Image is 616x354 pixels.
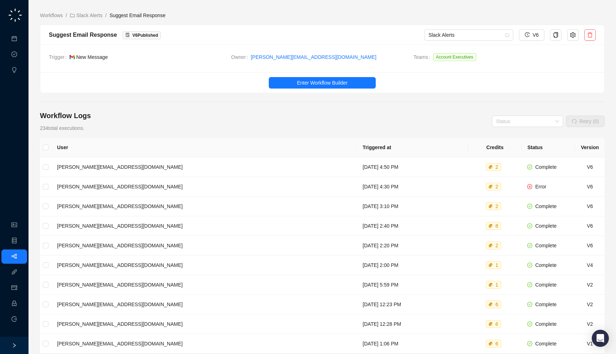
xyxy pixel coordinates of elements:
div: 2 [494,183,500,190]
a: Workflows [38,11,64,19]
div: 6 [494,320,500,328]
li: / [105,11,107,19]
td: [DATE] 5:59 PM [357,275,468,295]
button: Retry (0) [566,116,605,127]
td: [PERSON_NAME][EMAIL_ADDRESS][DOMAIN_NAME] [51,314,357,334]
td: [DATE] 2:40 PM [357,216,468,236]
li: / [66,11,67,19]
td: [DATE] 12:28 PM [357,314,468,334]
th: User [51,138,357,157]
span: history [525,32,530,37]
span: Trigger [49,53,70,61]
td: V2 [575,314,605,334]
span: check-circle [527,204,532,209]
td: [PERSON_NAME][EMAIL_ADDRESS][DOMAIN_NAME] [51,157,357,177]
div: 1 [494,281,500,288]
span: Complete [535,321,556,327]
td: [DATE] 4:30 PM [357,177,468,197]
td: [PERSON_NAME][EMAIL_ADDRESS][DOMAIN_NAME] [51,177,357,197]
span: check-circle [527,165,532,170]
th: Status [522,138,575,157]
span: check-circle [527,302,532,307]
span: V6 [533,31,539,39]
a: [PERSON_NAME][EMAIL_ADDRESS][DOMAIN_NAME] [251,53,376,61]
span: Complete [535,341,556,347]
td: V6 [575,197,605,216]
div: 2 [494,242,500,249]
span: check-circle [527,223,532,228]
th: Credits [468,138,522,157]
div: 6 [494,301,500,308]
td: V2 [575,275,605,295]
td: [PERSON_NAME][EMAIL_ADDRESS][DOMAIN_NAME] [51,334,357,354]
span: V 6 Published [132,33,158,38]
a: Enter Workflow Builder [40,77,604,88]
button: Enter Workflow Builder [269,77,376,88]
span: Complete [535,262,556,268]
div: 1 [494,262,500,269]
span: check-circle [527,322,532,327]
td: [DATE] 12:23 PM [357,295,468,314]
span: 234 total executions. [40,125,84,131]
span: right [12,343,17,348]
td: V6 [575,157,605,177]
span: Error [535,184,546,189]
span: check-circle [527,263,532,268]
div: Open Intercom Messenger [592,330,609,347]
span: check-circle [527,282,532,287]
td: V6 [575,216,605,236]
span: logout [11,316,17,322]
span: Enter Workflow Builder [297,79,348,87]
td: [PERSON_NAME][EMAIL_ADDRESS][DOMAIN_NAME] [51,275,357,295]
td: [PERSON_NAME][EMAIL_ADDRESS][DOMAIN_NAME] [51,197,357,216]
td: V2 [575,295,605,314]
span: copy [553,32,559,38]
span: Complete [535,302,556,307]
div: 6 [494,340,500,347]
th: Version [575,138,605,157]
button: V6 [519,29,544,41]
td: V6 [575,236,605,256]
span: Account Executives [433,53,476,61]
span: file-done [125,33,130,37]
td: [DATE] 1:06 PM [357,334,468,354]
span: Suggest Email Response [109,12,165,18]
td: V1 [575,334,605,354]
span: Complete [535,223,556,229]
td: [PERSON_NAME][EMAIL_ADDRESS][DOMAIN_NAME] [51,236,357,256]
span: Teams [414,53,433,64]
td: [DATE] 4:50 PM [357,157,468,177]
span: check-circle [527,243,532,248]
td: [DATE] 3:10 PM [357,197,468,216]
th: Triggered at [357,138,468,157]
td: V6 [575,177,605,197]
td: [DATE] 2:00 PM [357,256,468,275]
td: [PERSON_NAME][EMAIL_ADDRESS][DOMAIN_NAME] [51,216,357,236]
span: check-circle [527,341,532,346]
span: folder [70,13,75,18]
span: setting [570,32,576,38]
td: V4 [575,256,605,275]
h4: Workflow Logs [40,111,91,121]
img: logo-small-C4UdH2pc.png [7,7,23,23]
span: New Message [76,54,108,60]
span: delete [587,32,593,38]
div: Suggest Email Response [49,30,117,39]
span: Owner [231,53,251,61]
td: [DATE] 2:20 PM [357,236,468,256]
td: [PERSON_NAME][EMAIL_ADDRESS][DOMAIN_NAME] [51,256,357,275]
a: folder Slack Alerts [68,11,104,19]
img: gmail-BGivzU6t.png [70,55,75,59]
span: Complete [535,164,556,170]
span: Complete [535,282,556,288]
div: 2 [494,203,500,210]
div: 2 [494,163,500,171]
span: Complete [535,243,556,248]
span: Slack Alerts [428,30,509,40]
span: Complete [535,203,556,209]
td: [PERSON_NAME][EMAIL_ADDRESS][DOMAIN_NAME] [51,295,357,314]
span: close-circle [527,184,532,189]
div: 8 [494,222,500,229]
